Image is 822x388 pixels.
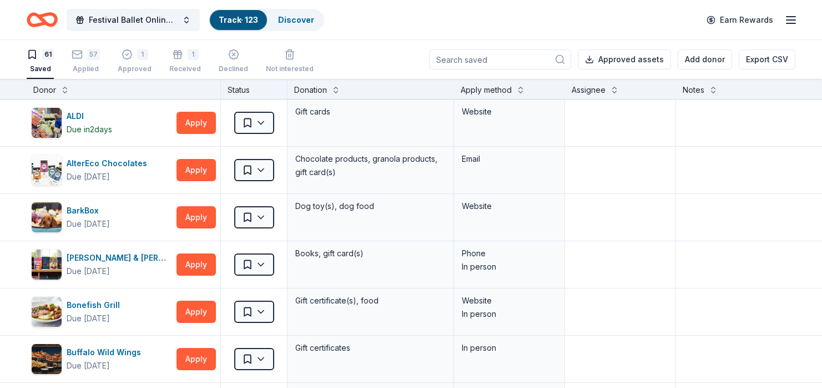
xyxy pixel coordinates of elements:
div: 1 [188,49,199,60]
div: Due [DATE] [67,170,110,183]
span: Festival Ballet Online Auction [89,13,178,27]
div: AlterEco Chocolates [67,157,152,170]
input: Search saved [429,49,571,69]
div: Buffalo Wild Wings [67,346,145,359]
button: Approved assets [578,49,671,69]
img: Image for AlterEco Chocolates [32,155,62,185]
button: Image for Barnes & Noble[PERSON_NAME] & [PERSON_NAME]Due [DATE] [31,249,172,280]
a: Home [27,7,58,33]
img: Image for Barnes & Noble [32,250,62,280]
button: 1Approved [118,44,152,79]
div: 61 [42,49,54,60]
button: Not interested [266,44,314,79]
img: Image for Bonefish Grill [32,297,62,327]
a: Track· 123 [219,15,258,24]
div: Website [462,200,557,213]
div: 1 [137,49,148,60]
button: Track· 123Discover [209,9,324,31]
button: 61Saved [27,44,54,79]
div: ALDI [67,110,112,123]
button: Image for AlterEco ChocolatesAlterEco ChocolatesDue [DATE] [31,155,172,186]
div: Applied [72,64,100,73]
img: Image for BarkBox [32,202,62,232]
div: In person [462,341,557,355]
div: Donor [33,83,56,97]
button: Image for Buffalo Wild WingsBuffalo Wild WingsDue [DATE] [31,344,172,375]
div: BarkBox [67,204,110,217]
div: Approved [118,64,152,73]
button: Image for ALDI ALDIDue in2days [31,107,172,138]
div: Gift certificate(s), food [294,293,447,309]
a: Earn Rewards [700,10,780,30]
div: Email [462,152,557,166]
div: Chocolate products, granola products, gift card(s) [294,151,447,180]
div: Bonefish Grill [67,299,124,312]
img: Image for ALDI [32,108,62,138]
div: In person [462,307,557,321]
div: Received [169,64,201,73]
div: Due in 2 days [67,123,112,136]
div: Donation [294,83,327,97]
div: Due [DATE] [67,312,110,325]
button: Image for BarkBoxBarkBoxDue [DATE] [31,202,172,233]
div: Saved [27,64,54,73]
img: Image for Buffalo Wild Wings [32,344,62,374]
button: 1Received [169,44,201,79]
button: Festival Ballet Online Auction [67,9,200,31]
div: Due [DATE] [67,359,110,372]
div: Assignee [572,83,606,97]
div: Declined [219,64,248,73]
div: Status [221,79,288,99]
button: Apply [176,112,216,134]
div: Dog toy(s), dog food [294,198,447,214]
div: Website [462,294,557,307]
div: [PERSON_NAME] & [PERSON_NAME] [67,251,172,265]
button: Apply [176,159,216,181]
div: Website [462,105,557,118]
button: Apply [176,253,216,276]
button: Apply [176,301,216,323]
div: In person [462,260,557,273]
a: Discover [278,15,314,24]
button: Apply [176,206,216,228]
div: Phone [462,247,557,260]
button: 57Applied [72,44,100,79]
div: Notes [683,83,704,97]
div: Apply method [461,83,512,97]
div: Books, gift card(s) [294,246,447,261]
div: Gift cards [294,104,447,120]
div: Gift certificates [294,340,447,356]
div: Due [DATE] [67,217,110,231]
button: Export CSV [739,49,795,69]
div: 57 [87,49,100,60]
button: Add donor [678,49,732,69]
div: Due [DATE] [67,265,110,278]
button: Image for Bonefish GrillBonefish GrillDue [DATE] [31,296,172,327]
div: Not interested [266,64,314,73]
button: Declined [219,44,248,79]
button: Apply [176,348,216,370]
